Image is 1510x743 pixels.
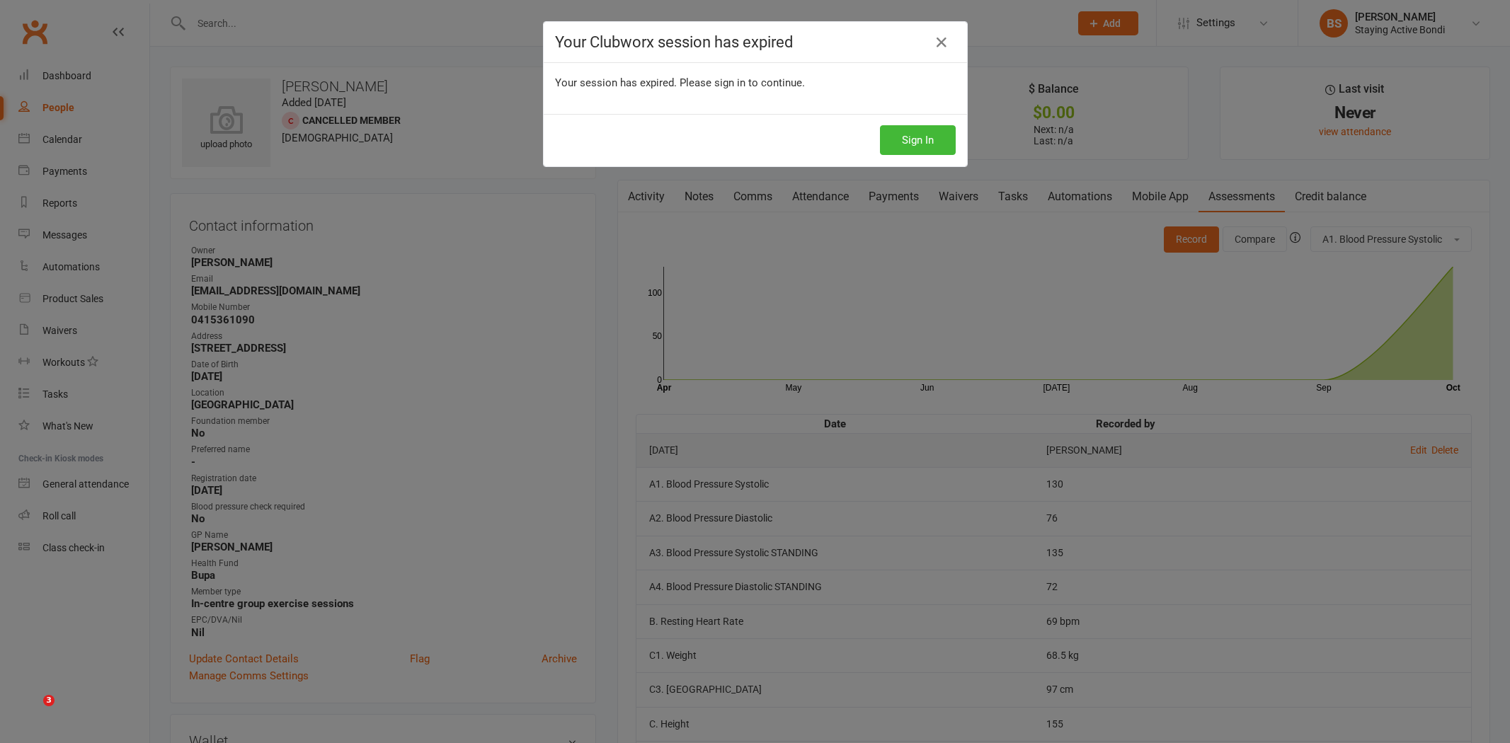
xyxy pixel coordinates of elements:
[14,695,48,729] iframe: Intercom live chat
[880,125,956,155] button: Sign In
[930,31,953,54] a: Close
[555,33,956,51] h4: Your Clubworx session has expired
[43,695,55,706] span: 3
[555,76,805,89] span: Your session has expired. Please sign in to continue.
